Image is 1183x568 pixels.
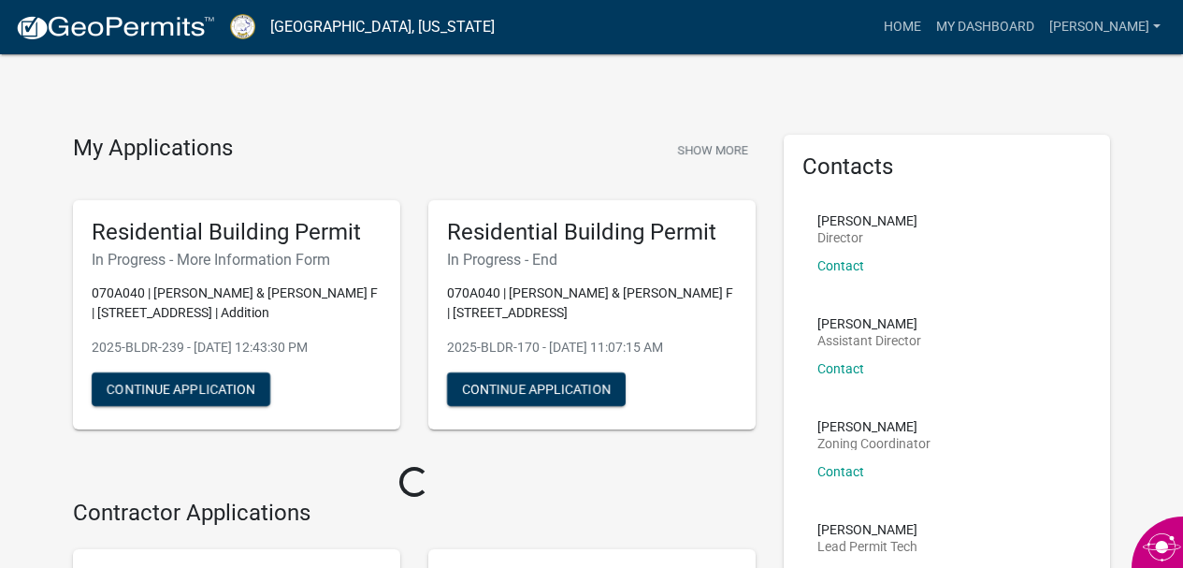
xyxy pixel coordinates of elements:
button: Continue Application [447,372,626,406]
img: Putnam County, Georgia [230,14,255,39]
p: Lead Permit Tech [817,540,917,553]
p: 2025-BLDR-170 - [DATE] 11:07:15 AM [447,338,737,357]
h5: Contacts [802,153,1092,181]
a: [GEOGRAPHIC_DATA], [US_STATE] [270,11,495,43]
a: Contact [817,464,864,479]
button: Continue Application [92,372,270,406]
a: [PERSON_NAME] [1042,9,1168,45]
p: Zoning Coordinator [817,437,931,450]
h6: In Progress - End [447,251,737,269]
p: [PERSON_NAME] [817,317,921,330]
a: My Dashboard [929,9,1042,45]
p: 070A040 | [PERSON_NAME] & [PERSON_NAME] F | [STREET_ADDRESS] [447,284,737,323]
a: Home [876,9,929,45]
p: 070A040 | [PERSON_NAME] & [PERSON_NAME] F | [STREET_ADDRESS] | Addition [92,284,382,323]
p: [PERSON_NAME] [817,420,931,433]
a: Contact [817,361,864,376]
h5: Residential Building Permit [92,219,382,246]
h4: My Applications [73,135,233,163]
p: [PERSON_NAME] [817,523,917,536]
p: Director [817,231,917,244]
h6: In Progress - More Information Form [92,251,382,269]
p: Assistant Director [817,334,921,347]
p: [PERSON_NAME] [817,214,917,227]
button: Show More [670,135,756,166]
h5: Residential Building Permit [447,219,737,246]
h4: Contractor Applications [73,500,756,527]
a: Contact [817,258,864,273]
p: 2025-BLDR-239 - [DATE] 12:43:30 PM [92,338,382,357]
